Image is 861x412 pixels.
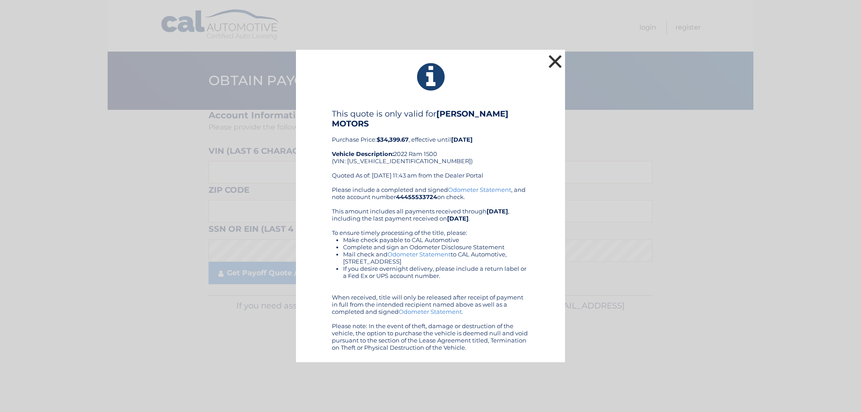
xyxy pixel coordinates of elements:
[332,109,529,129] h4: This quote is only valid for
[448,186,511,193] a: Odometer Statement
[451,136,473,143] b: [DATE]
[487,208,508,215] b: [DATE]
[399,308,462,315] a: Odometer Statement
[447,215,469,222] b: [DATE]
[377,136,409,143] b: $34,399.67
[332,109,529,186] div: Purchase Price: , effective until 2022 Ram 1500 (VIN: [US_VEHICLE_IDENTIFICATION_NUMBER]) Quoted ...
[343,251,529,265] li: Mail check and to CAL Automotive, [STREET_ADDRESS]
[546,52,564,70] button: ×
[332,109,509,129] b: [PERSON_NAME] MOTORS
[387,251,451,258] a: Odometer Statement
[343,243,529,251] li: Complete and sign an Odometer Disclosure Statement
[396,193,437,200] b: 44455533724
[343,265,529,279] li: If you desire overnight delivery, please include a return label or a Fed Ex or UPS account number.
[332,186,529,351] div: Please include a completed and signed , and note account number on check. This amount includes al...
[343,236,529,243] li: Make check payable to CAL Automotive
[332,150,394,157] strong: Vehicle Description:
